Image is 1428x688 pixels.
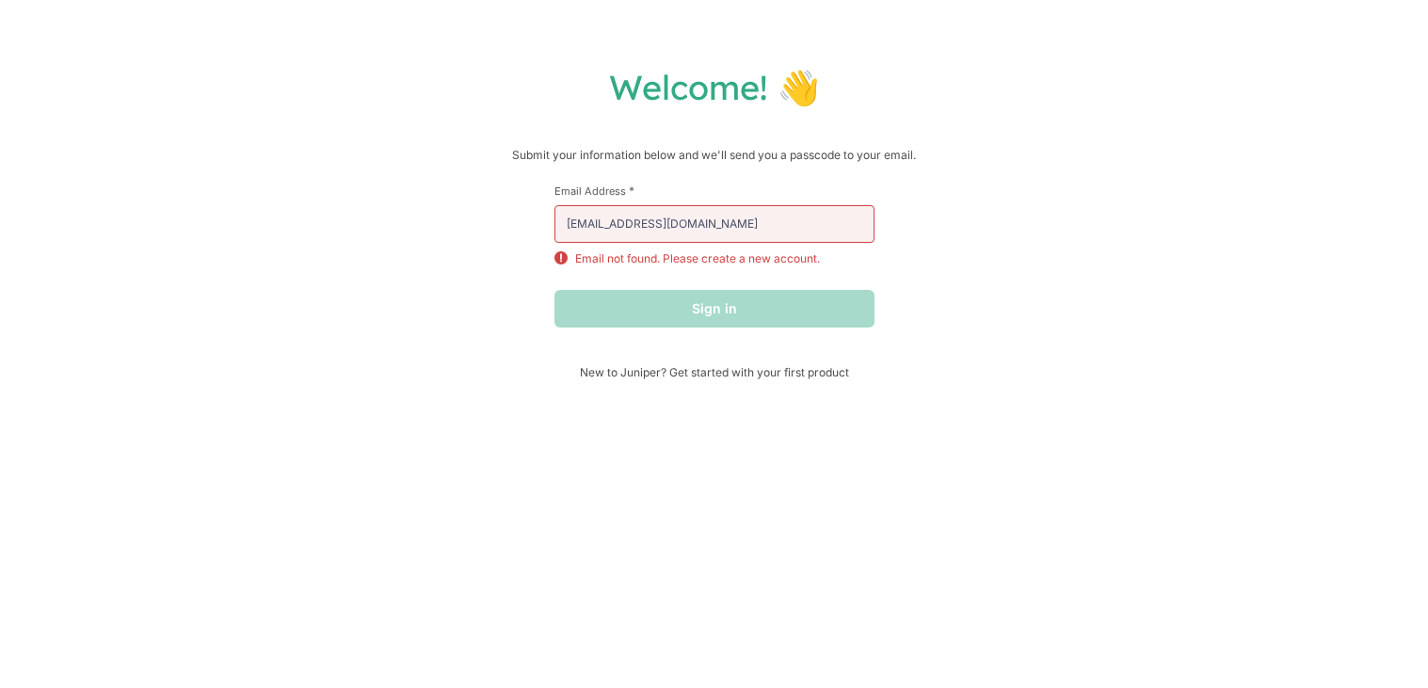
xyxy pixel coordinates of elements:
[575,250,820,267] p: Email not found. Please create a new account.
[629,184,634,198] span: This field is required.
[19,146,1409,165] p: Submit your information below and we'll send you a passcode to your email.
[554,184,874,198] label: Email Address
[554,365,874,379] span: New to Juniper? Get started with your first product
[19,66,1409,108] h1: Welcome! 👋
[554,205,874,243] input: email@example.com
